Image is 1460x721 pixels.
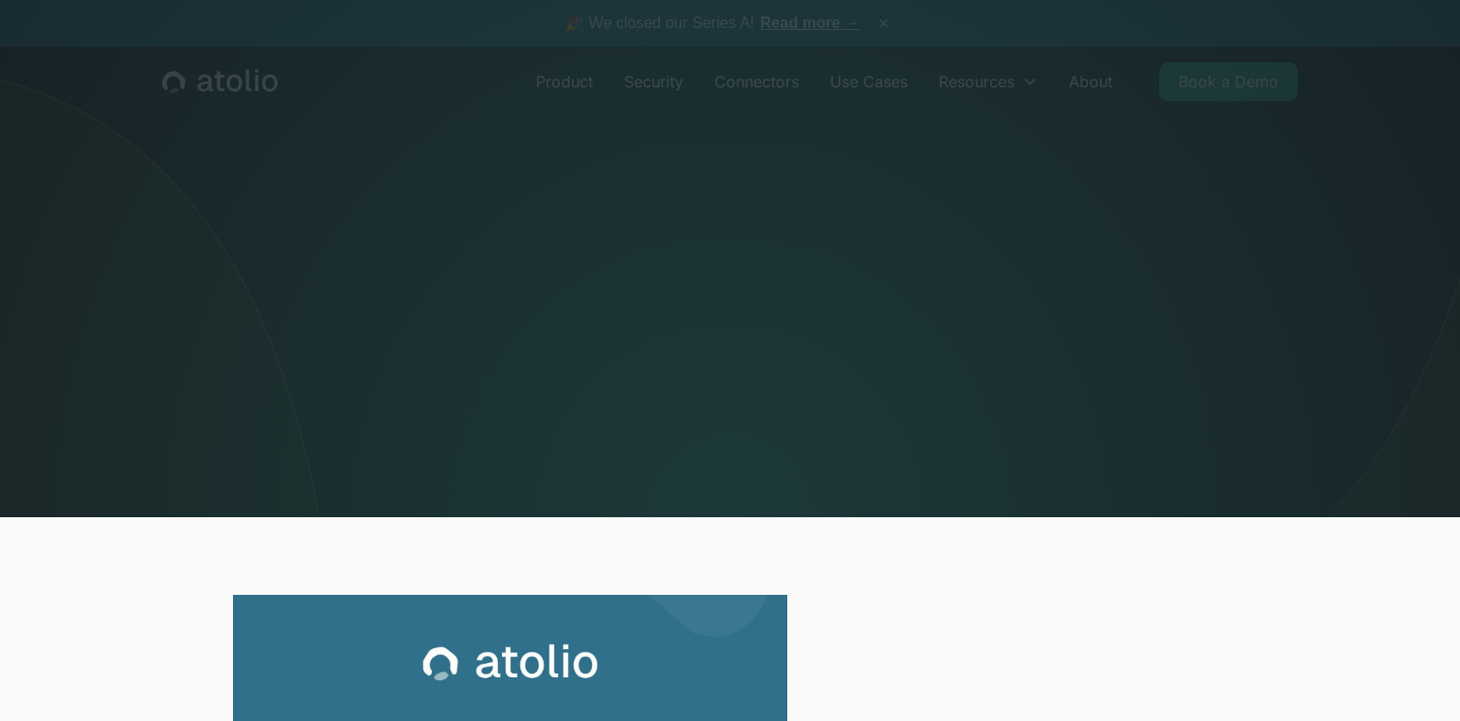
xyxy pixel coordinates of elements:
a: Connectors [699,62,814,101]
a: Product [520,62,609,101]
span: 🎉 We closed our Series A! [565,12,860,35]
a: Use Cases [814,62,923,101]
a: Book a Demo [1159,62,1298,101]
div: Resources [923,62,1053,101]
a: Read more → [760,15,860,31]
a: Security [609,62,699,101]
button: × [872,13,895,34]
a: About [1053,62,1128,101]
div: Resources [939,70,1014,93]
a: home [162,69,278,94]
